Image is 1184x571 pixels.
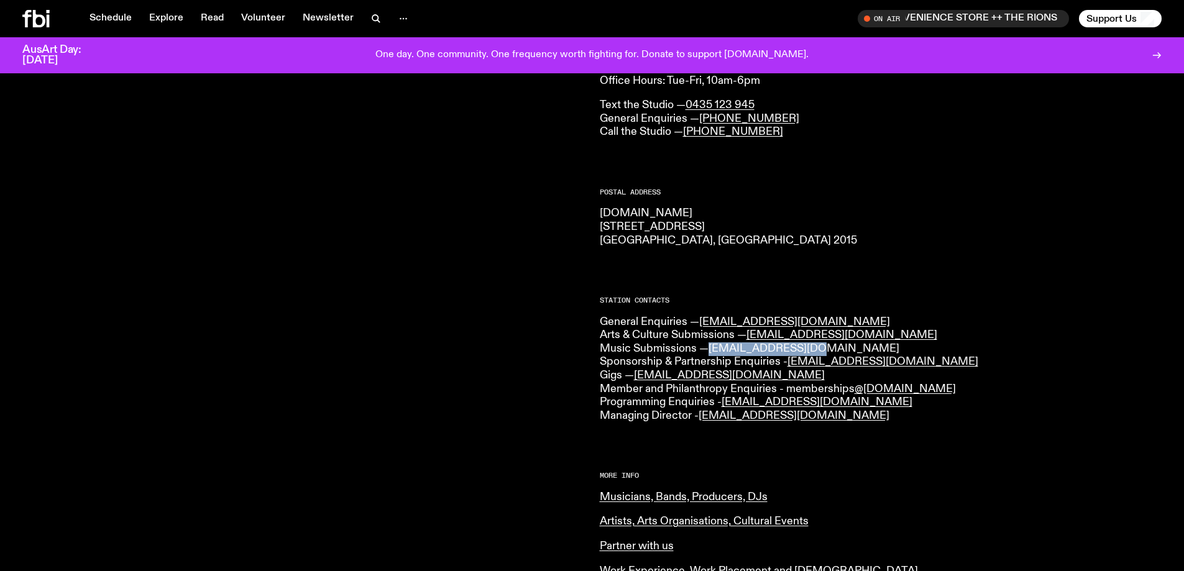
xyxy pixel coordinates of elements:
p: One day. One community. One frequency worth fighting for. Donate to support [DOMAIN_NAME]. [375,50,809,61]
p: Office Hours: Tue-Fri, 10am-6pm [600,75,1162,88]
a: [EMAIL_ADDRESS][DOMAIN_NAME] [746,329,937,340]
h2: Postal Address [600,189,1162,196]
a: Schedule [82,10,139,27]
a: [EMAIL_ADDRESS][DOMAIN_NAME] [787,356,978,367]
a: [PHONE_NUMBER] [683,126,783,137]
a: [EMAIL_ADDRESS][DOMAIN_NAME] [709,343,899,354]
p: General Enquiries — Arts & Culture Submissions — Music Submissions — Sponsorship & Partnership En... [600,316,1162,423]
a: Read [193,10,231,27]
p: [DOMAIN_NAME] [STREET_ADDRESS] [GEOGRAPHIC_DATA], [GEOGRAPHIC_DATA] 2015 [600,207,1162,247]
a: 0435 123 945 [686,99,755,111]
h2: Station Contacts [600,297,1162,304]
a: [PHONE_NUMBER] [699,113,799,124]
a: [EMAIL_ADDRESS][DOMAIN_NAME] [722,396,912,408]
a: Explore [142,10,191,27]
a: Volunteer [234,10,293,27]
a: [EMAIL_ADDRESS][DOMAIN_NAME] [699,410,889,421]
a: Musicians, Bands, Producers, DJs [600,491,768,503]
span: Support Us [1086,13,1137,24]
a: Artists, Arts Organisations, Cultural Events [600,516,809,527]
button: Support Us [1079,10,1162,27]
a: Partner with us [600,541,674,552]
a: [EMAIL_ADDRESS][DOMAIN_NAME] [699,316,890,327]
h2: More Info [600,472,1162,479]
a: @[DOMAIN_NAME] [855,383,956,395]
a: [EMAIL_ADDRESS][DOMAIN_NAME] [634,370,825,381]
p: Text the Studio — General Enquiries — Call the Studio — [600,99,1162,139]
button: On AirCONVENIENCE STORE ++ THE RIONS x [DATE] Arvos [858,10,1069,27]
h3: AusArt Day: [DATE] [22,45,102,66]
a: Newsletter [295,10,361,27]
